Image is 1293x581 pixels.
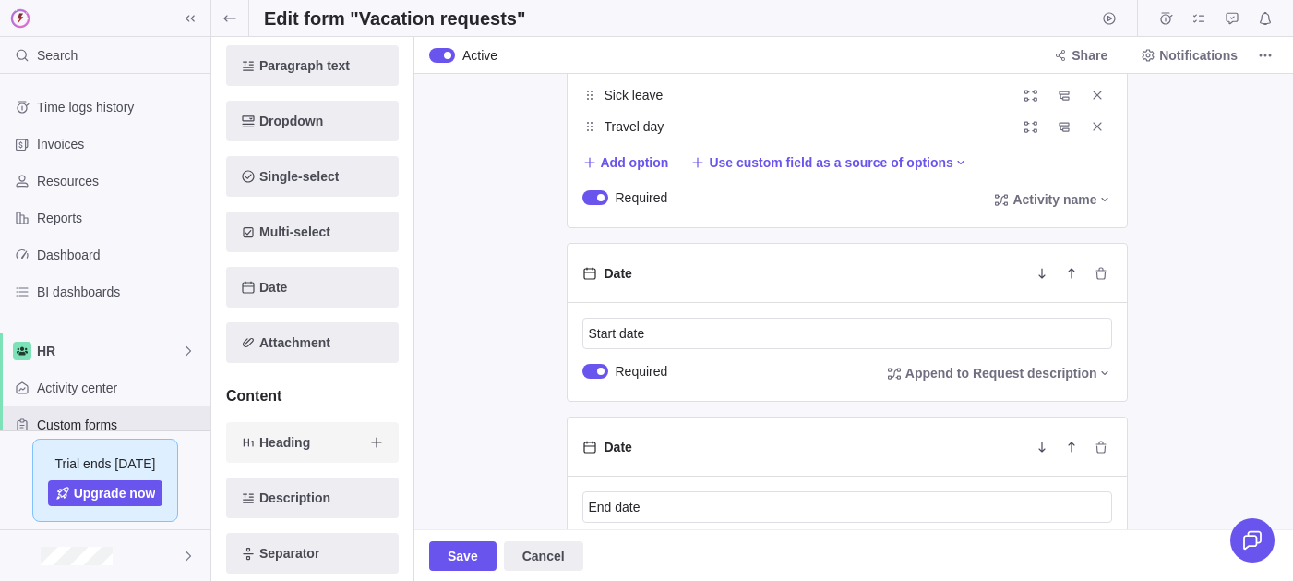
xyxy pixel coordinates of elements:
span: Cancel [522,545,565,567]
span: Move down [1031,260,1053,286]
a: My assignments [1186,14,1212,29]
input: Type your question [582,318,1112,349]
span: Add option [601,153,669,172]
span: Add new element to the form [226,101,399,141]
a: Notifications [1252,14,1278,29]
span: Active [462,46,497,65]
span: Description [259,487,330,509]
span: Time logs [1153,6,1179,31]
span: Multi-select [259,221,330,243]
span: Add new element to the form [226,422,399,463]
h2: Edit form "Vacation requests" [264,6,525,31]
h5: Date [605,438,632,456]
span: Add branch [1051,114,1077,139]
span: Paragraph text [259,54,350,77]
span: Dashboard [37,246,203,264]
span: Notifications [1159,46,1238,65]
span: Heading [259,431,310,454]
a: Time logs [1153,14,1179,29]
span: Save [429,541,497,571]
span: Delete [1084,82,1110,108]
span: Time logs history [37,98,203,116]
div: DateMove downMove upDelete [568,244,1127,303]
span: Add new element to the form [226,478,399,518]
span: Add new element to the form [226,322,399,363]
span: HR [37,342,181,360]
span: Invoices [37,135,203,153]
span: Add new element to the form [226,45,399,86]
span: Add mapping [1018,114,1044,139]
img: logo [7,6,33,31]
span: Start timer [1096,6,1122,31]
span: Activity name [1012,190,1096,209]
span: Delete [1084,114,1110,139]
span: Date [259,276,287,298]
span: Required [616,362,668,381]
span: Append to Request description [887,360,1112,386]
div: Helen Smith [11,545,33,567]
span: Add branch [1051,82,1077,108]
span: Notifications [1252,6,1278,31]
span: Upgrade now [74,484,156,502]
span: Dropdown [259,110,323,132]
span: More actions [1252,42,1278,68]
span: Delete [1090,434,1112,460]
a: Upgrade now [48,480,163,506]
span: Share [1035,41,1126,70]
span: Add option [582,150,669,176]
span: Share [1072,44,1107,67]
span: BI dashboards [37,283,203,301]
span: Activity name [994,187,1111,212]
div: DateMove downMove upDelete [568,418,1127,477]
span: Single-select [259,165,339,188]
span: Move up [1060,434,1083,460]
span: Approval requests [1219,6,1245,31]
span: Move down [1031,434,1053,460]
span: Save [448,545,478,567]
span: Append to Request description [905,364,1097,382]
a: Approval requests [1219,14,1245,29]
span: Separator [259,542,319,564]
span: Activity center [37,379,203,397]
span: Search [37,46,78,65]
span: Resources [37,172,203,190]
span: Attachment [259,332,330,354]
span: Move up [1060,260,1083,286]
span: Use custom field as a source of options [690,150,968,176]
span: Notifications [1133,42,1245,68]
input: Type your question [582,491,1112,523]
span: Required [616,188,668,207]
h4: Content [226,385,399,407]
span: Use custom field as a source of options [709,153,953,172]
span: Cancel [504,541,583,571]
span: Add new element to the form [226,212,399,252]
span: Delete [1090,260,1112,286]
span: My assignments [1186,6,1212,31]
span: Add new element to the form [226,267,399,308]
span: Trial ends [DATE] [55,454,156,473]
span: Add new element to the form [226,533,399,574]
h5: Date [605,264,632,283]
span: Add new element to the form [226,156,399,197]
span: Custom forms [37,416,203,434]
span: Reports [37,209,203,227]
span: Add mapping [1018,82,1044,108]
